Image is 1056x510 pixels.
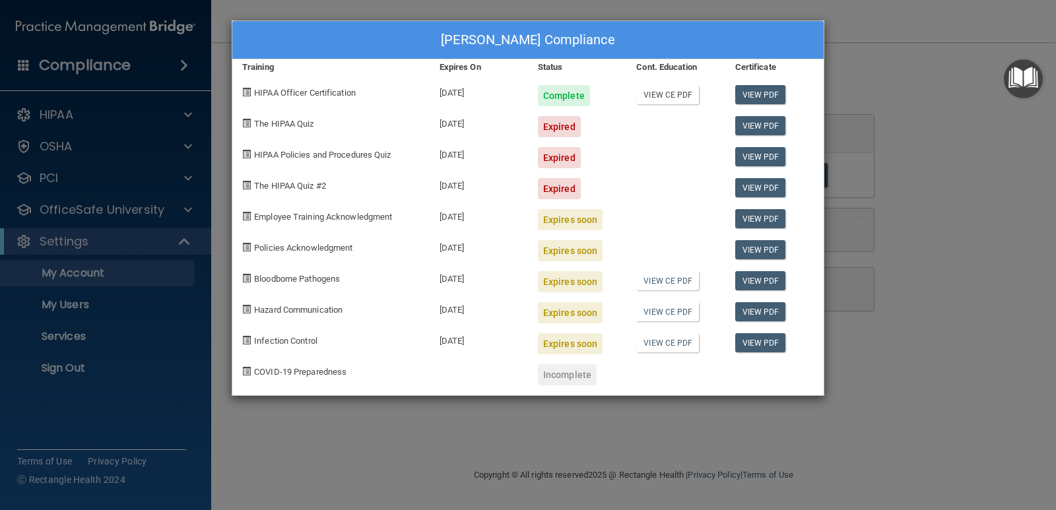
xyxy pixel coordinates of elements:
[735,209,786,228] a: View PDF
[232,59,430,75] div: Training
[725,59,824,75] div: Certificate
[254,367,346,377] span: COVID-19 Preparedness
[538,333,603,354] div: Expires soon
[430,261,528,292] div: [DATE]
[254,336,317,346] span: Infection Control
[254,243,352,253] span: Policies Acknowledgment
[636,85,699,104] a: View CE PDF
[636,333,699,352] a: View CE PDF
[538,364,597,385] div: Incomplete
[254,212,392,222] span: Employee Training Acknowledgment
[735,271,786,290] a: View PDF
[430,230,528,261] div: [DATE]
[430,292,528,323] div: [DATE]
[636,302,699,321] a: View CE PDF
[254,181,326,191] span: The HIPAA Quiz #2
[735,116,786,135] a: View PDF
[430,59,528,75] div: Expires On
[254,150,391,160] span: HIPAA Policies and Procedures Quiz
[636,271,699,290] a: View CE PDF
[430,75,528,106] div: [DATE]
[538,302,603,323] div: Expires soon
[430,168,528,199] div: [DATE]
[254,88,356,98] span: HIPAA Officer Certification
[430,199,528,230] div: [DATE]
[538,240,603,261] div: Expires soon
[254,305,343,315] span: Hazard Communication
[538,209,603,230] div: Expires soon
[430,137,528,168] div: [DATE]
[735,333,786,352] a: View PDF
[735,147,786,166] a: View PDF
[538,178,581,199] div: Expired
[538,116,581,137] div: Expired
[430,106,528,137] div: [DATE]
[232,21,824,59] div: [PERSON_NAME] Compliance
[430,323,528,354] div: [DATE]
[528,59,626,75] div: Status
[254,274,340,284] span: Bloodborne Pathogens
[1004,59,1043,98] button: Open Resource Center
[735,178,786,197] a: View PDF
[626,59,725,75] div: Cont. Education
[538,85,590,106] div: Complete
[538,271,603,292] div: Expires soon
[254,119,313,129] span: The HIPAA Quiz
[735,302,786,321] a: View PDF
[735,85,786,104] a: View PDF
[735,240,786,259] a: View PDF
[538,147,581,168] div: Expired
